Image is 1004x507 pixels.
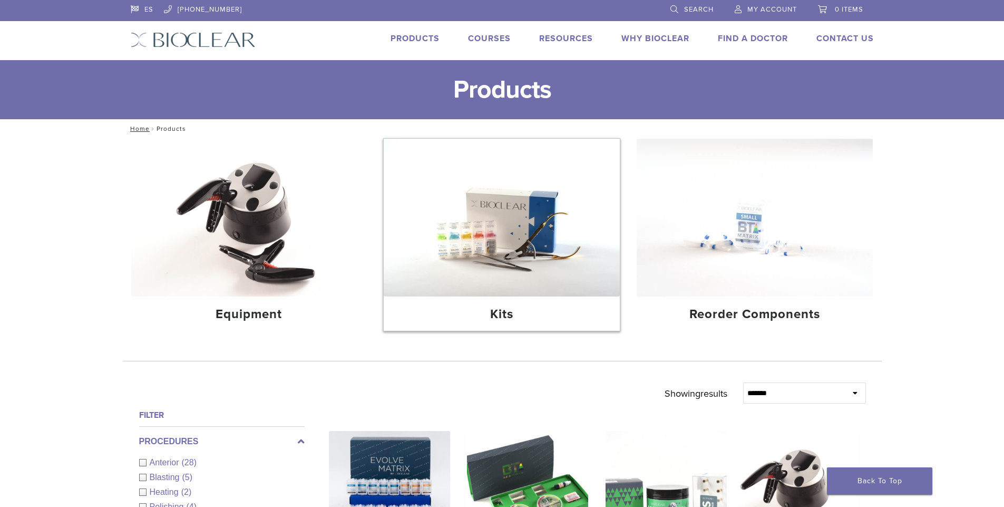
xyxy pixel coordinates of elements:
span: (5) [182,473,192,482]
span: Blasting [150,473,182,482]
a: Why Bioclear [621,33,689,44]
a: Back To Top [827,467,932,495]
span: (28) [182,458,197,467]
h4: Filter [139,409,305,422]
h4: Kits [392,305,611,324]
span: (2) [181,487,192,496]
span: 0 items [835,5,863,14]
span: Heating [150,487,181,496]
a: Resources [539,33,593,44]
span: / [150,126,157,131]
a: Kits [384,139,620,331]
nav: Products [123,119,882,138]
h4: Equipment [140,305,359,324]
a: Products [391,33,440,44]
span: Anterior [150,458,182,467]
img: Bioclear [131,32,256,47]
a: Reorder Components [637,139,873,331]
span: My Account [747,5,797,14]
a: Contact Us [816,33,874,44]
h4: Reorder Components [645,305,864,324]
label: Procedures [139,435,305,448]
a: Courses [468,33,511,44]
a: Find A Doctor [718,33,788,44]
img: Reorder Components [637,139,873,296]
img: Equipment [131,139,367,296]
p: Showing results [665,382,727,405]
a: Equipment [131,139,367,331]
span: Search [684,5,714,14]
img: Kits [384,139,620,296]
a: Home [127,125,150,132]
